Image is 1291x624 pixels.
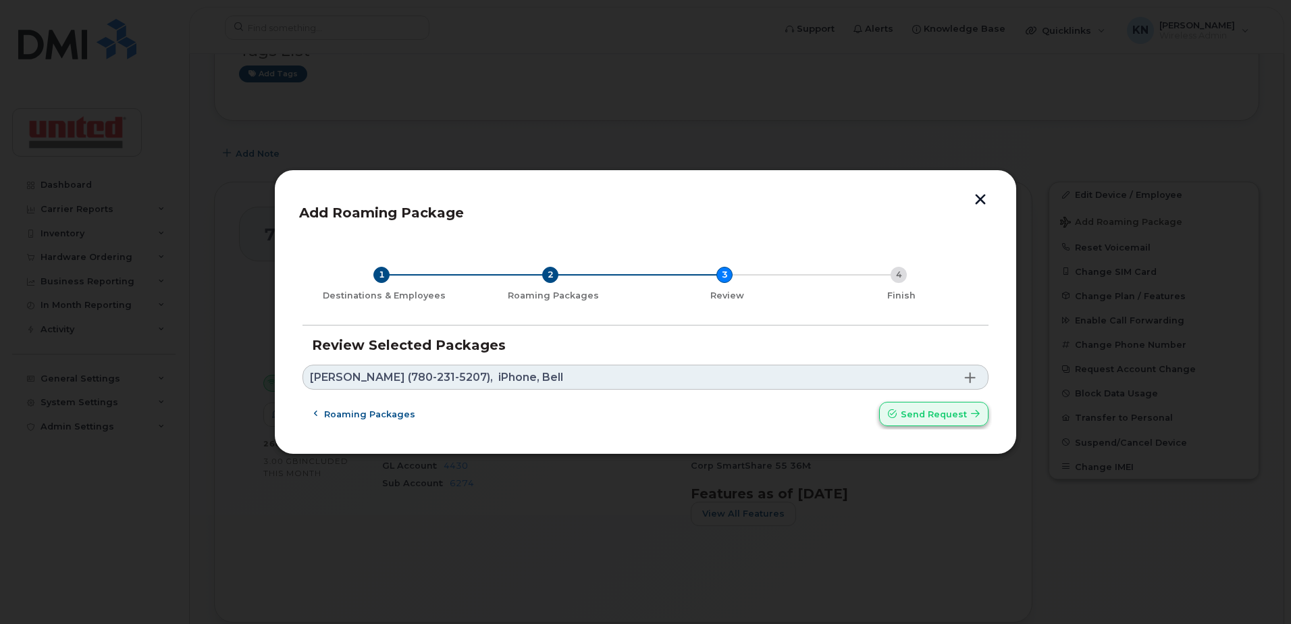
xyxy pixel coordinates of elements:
span: iPhone, Bell [498,372,563,383]
div: 2 [542,267,558,283]
div: 4 [891,267,907,283]
span: Roaming packages [324,408,415,421]
iframe: Messenger Launcher [1232,565,1281,614]
span: Add Roaming Package [299,205,464,221]
span: Send request [901,408,967,421]
div: Destinations & Employees [308,290,460,301]
div: Roaming Packages [471,290,635,301]
button: Roaming packages [302,402,427,426]
div: Finish [820,290,983,301]
button: Send request [879,402,989,426]
h3: Review Selected Packages [312,338,979,353]
a: [PERSON_NAME] (780-231-5207),iPhone, Bell [302,365,989,390]
span: [PERSON_NAME] (780-231-5207), [310,372,493,383]
div: 1 [373,267,390,283]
